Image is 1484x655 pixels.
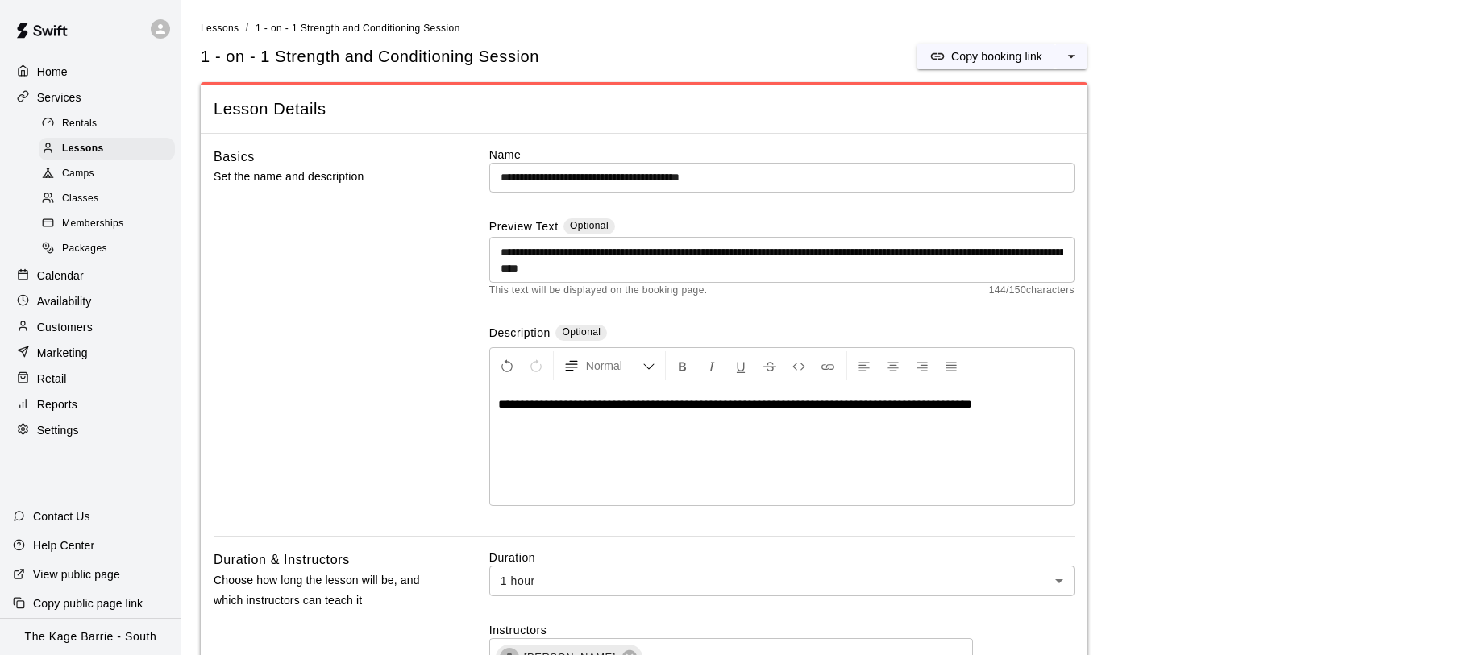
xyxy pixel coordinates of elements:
a: Services [13,85,168,110]
button: Center Align [879,351,907,380]
label: Description [489,325,551,343]
div: Camps [39,163,175,185]
p: Copy public page link [33,595,143,611]
p: Set the name and description [214,167,438,187]
a: Reports [13,392,168,417]
a: Availability [13,289,168,313]
span: Memberships [62,216,123,232]
h6: Basics [214,147,255,168]
a: Lessons [39,136,181,161]
p: Customers [37,319,93,335]
p: Retail [37,371,67,387]
span: Rentals [62,116,98,132]
p: View public page [33,566,120,582]
span: Packages [62,241,107,257]
span: Lessons [201,23,239,34]
p: Contact Us [33,508,90,524]
p: Reports [37,396,77,412]
span: Optional [570,220,609,231]
a: Packages [39,237,181,262]
label: Instructors [489,622,1075,638]
p: Calendar [37,267,84,284]
button: Redo [522,351,550,380]
button: Undo [493,351,521,380]
span: Lesson Details [214,98,1075,120]
label: Preview Text [489,218,559,237]
p: Settings [37,422,79,438]
a: Marketing [13,341,168,365]
h6: Duration & Instructors [214,549,350,570]
button: Format Bold [669,351,696,380]
a: Home [13,60,168,84]
div: Packages [39,238,175,260]
nav: breadcrumb [201,19,1465,37]
span: 144 / 150 characters [989,283,1075,299]
a: Memberships [39,212,181,237]
p: The Kage Barrie - South [25,628,157,645]
div: Memberships [39,213,175,235]
div: Lessons [39,138,175,160]
label: Name [489,147,1075,163]
a: Lessons [201,21,239,34]
div: split button [917,44,1087,69]
p: Services [37,89,81,106]
li: / [246,19,249,36]
p: Help Center [33,537,94,553]
span: This text will be displayed on the booking page. [489,283,708,299]
a: Settings [13,418,168,442]
button: Insert Code [785,351,813,380]
a: Rentals [39,111,181,136]
p: Home [37,64,68,80]
span: Normal [586,358,642,374]
a: Calendar [13,263,168,288]
a: Camps [39,162,181,187]
span: 1 - on - 1 Strength and Conditioning Session [256,23,460,34]
div: Classes [39,188,175,210]
button: select merge strategy [1055,44,1087,69]
button: Right Align [908,351,936,380]
p: Availability [37,293,92,309]
span: Classes [62,191,98,207]
span: Lessons [62,141,104,157]
a: Retail [13,367,168,391]
div: Rentals [39,113,175,135]
label: Duration [489,549,1075,566]
a: Customers [13,315,168,339]
button: Left Align [850,351,878,380]
button: Justify Align [937,351,965,380]
div: 1 hour [489,566,1075,595]
button: Format Underline [727,351,754,380]
p: Choose how long the lesson will be, and which instructors can teach it [214,570,438,611]
button: Format Italics [698,351,725,380]
button: Formatting Options [557,351,662,380]
a: Classes [39,187,181,212]
p: Copy booking link [951,48,1042,64]
h5: 1 - on - 1 Strength and Conditioning Session [201,46,539,68]
button: Copy booking link [917,44,1055,69]
p: Marketing [37,345,88,361]
span: Optional [562,326,601,338]
span: Camps [62,166,94,182]
button: Format Strikethrough [756,351,784,380]
button: Insert Link [814,351,842,380]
